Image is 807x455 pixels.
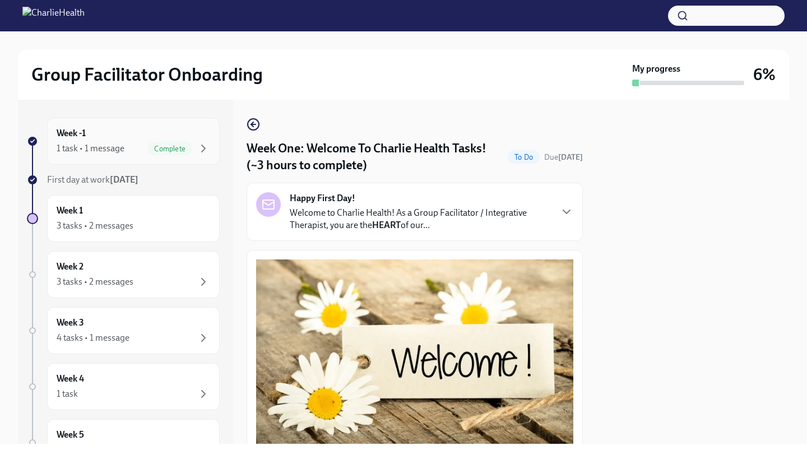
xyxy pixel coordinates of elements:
[256,259,573,450] button: Zoom image
[544,152,583,162] span: Due
[57,142,124,155] div: 1 task • 1 message
[290,192,355,205] strong: Happy First Day!
[558,152,583,162] strong: [DATE]
[247,140,503,174] h4: Week One: Welcome To Charlie Health Tasks! (~3 hours to complete)
[27,251,220,298] a: Week 23 tasks • 2 messages
[31,63,263,86] h2: Group Facilitator Onboarding
[27,363,220,410] a: Week 41 task
[57,373,84,385] h6: Week 4
[544,152,583,162] span: September 15th, 2025 09:00
[27,195,220,242] a: Week 13 tasks • 2 messages
[57,332,129,344] div: 4 tasks • 1 message
[508,153,540,161] span: To Do
[57,220,133,232] div: 3 tasks • 2 messages
[27,174,220,186] a: First day at work[DATE]
[110,174,138,185] strong: [DATE]
[47,174,138,185] span: First day at work
[22,7,85,25] img: CharlieHealth
[57,261,84,273] h6: Week 2
[147,145,192,153] span: Complete
[57,276,133,288] div: 3 tasks • 2 messages
[753,64,776,85] h3: 6%
[632,63,680,75] strong: My progress
[27,118,220,165] a: Week -11 task • 1 messageComplete
[57,127,86,140] h6: Week -1
[57,388,78,400] div: 1 task
[57,317,84,329] h6: Week 3
[372,220,401,230] strong: HEART
[57,429,84,441] h6: Week 5
[57,205,83,217] h6: Week 1
[27,307,220,354] a: Week 34 tasks • 1 message
[290,207,551,231] p: Welcome to Charlie Health! As a Group Facilitator / Integrative Therapist, you are the of our...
